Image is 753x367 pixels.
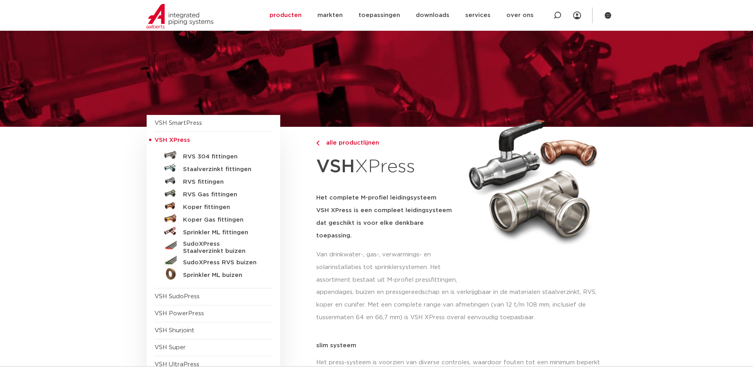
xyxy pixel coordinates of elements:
[155,267,272,280] a: Sprinkler ML buizen
[155,187,272,199] a: RVS Gas fittingen
[183,153,261,160] h5: RVS 304 fittingen
[183,216,261,224] h5: Koper Gas fittingen
[321,140,379,146] span: alle productlijnen
[316,286,607,324] p: appendages, buizen en pressgereedschap en is verkrijgbaar in de materialen staalverzinkt, RVS, ko...
[155,212,272,225] a: Koper Gas fittingen
[155,294,200,299] a: VSH SudoPress
[183,272,261,279] h5: Sprinkler ML buizen
[316,192,459,242] h5: Het complete M-profiel leidingsysteem VSH XPress is een compleet leidingsysteem dat geschikt is v...
[316,141,319,146] img: chevron-right.svg
[316,158,355,176] strong: VSH
[155,199,272,212] a: Koper fittingen
[183,179,261,186] h5: RVS fittingen
[183,204,261,211] h5: Koper fittingen
[155,162,272,174] a: Staalverzinkt fittingen
[316,248,459,286] p: Van drinkwater-, gas-, verwarmings- en solarinstallaties tot sprinklersystemen. Het assortiment b...
[155,327,194,333] a: VSH Shurjoint
[155,255,272,267] a: SudoXPress RVS buizen
[183,241,261,255] h5: SudoXPress Staalverzinkt buizen
[155,311,204,316] a: VSH PowerPress
[155,344,186,350] a: VSH Super
[316,138,459,148] a: alle productlijnen
[155,149,272,162] a: RVS 304 fittingen
[155,174,272,187] a: RVS fittingen
[316,152,459,182] h1: XPress
[183,229,261,236] h5: Sprinkler ML fittingen
[183,259,261,266] h5: SudoXPress RVS buizen
[155,120,202,126] a: VSH SmartPress
[316,343,607,348] p: slim systeem
[155,237,272,255] a: SudoXPress Staalverzinkt buizen
[155,137,190,143] span: VSH XPress
[183,166,261,173] h5: Staalverzinkt fittingen
[155,225,272,237] a: Sprinkler ML fittingen
[183,191,261,198] h5: RVS Gas fittingen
